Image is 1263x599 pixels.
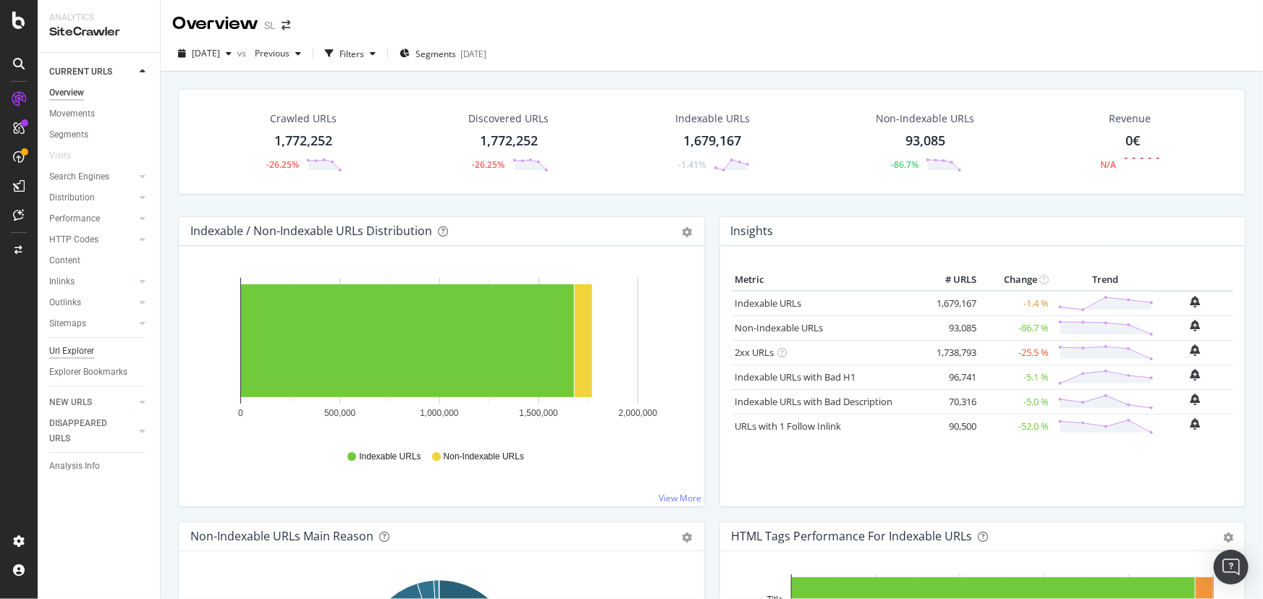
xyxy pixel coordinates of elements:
[1110,111,1152,126] span: Revenue
[264,18,276,33] div: SL
[981,269,1053,291] th: Change
[520,408,559,418] text: 1,500,000
[324,408,356,418] text: 500,000
[49,106,150,122] a: Movements
[1126,132,1141,149] span: 0€
[49,274,135,289] a: Inlinks
[49,365,150,380] a: Explorer Bookmarks
[49,232,98,247] div: HTTP Codes
[659,492,702,504] a: View More
[1214,550,1249,585] div: Open Intercom Messenger
[420,408,459,418] text: 1,000,000
[735,297,802,310] a: Indexable URLs
[444,451,524,463] span: Non-Indexable URLs
[190,529,373,543] div: Non-Indexable URLs Main Reason
[249,47,290,59] span: Previous
[49,169,135,184] a: Search Engines
[981,414,1053,438] td: -52.0 %
[923,340,981,365] td: 1,738,793
[923,389,981,414] td: 70,316
[981,365,1053,389] td: -5.1 %
[923,414,981,438] td: 90,500
[473,158,505,171] div: -26.25%
[683,532,693,543] div: gear
[49,459,150,474] a: Analysis Info
[49,211,100,226] div: Performance
[923,365,981,389] td: 96,741
[731,221,774,241] h4: Insights
[1053,269,1157,291] th: Trend
[49,274,75,289] div: Inlinks
[1191,394,1201,405] div: bell-plus
[49,169,109,184] div: Search Engines
[49,316,135,331] a: Sitemaps
[923,315,981,340] td: 93,085
[49,395,135,410] a: NEW URLS
[49,295,81,310] div: Outlinks
[274,132,332,150] div: 1,772,252
[49,253,150,268] a: Content
[460,48,486,60] div: [DATE]
[49,24,148,41] div: SiteCrawler
[49,64,112,80] div: CURRENT URLS
[981,291,1053,316] td: -1.4 %
[683,227,693,237] div: gear
[266,158,299,171] div: -26.25%
[735,321,824,334] a: Non-Indexable URLs
[49,232,135,247] a: HTTP Codes
[679,158,706,171] div: -1.41%
[49,148,85,163] a: Visits
[49,85,84,101] div: Overview
[49,459,100,474] div: Analysis Info
[732,269,923,291] th: Metric
[49,64,135,80] a: CURRENT URLS
[238,408,243,418] text: 0
[981,389,1053,414] td: -5.0 %
[735,420,842,433] a: URLs with 1 Follow Inlink
[319,42,381,65] button: Filters
[172,12,258,36] div: Overview
[49,253,80,268] div: Content
[49,12,148,24] div: Analytics
[49,148,71,163] div: Visits
[1101,158,1117,171] div: N/A
[190,269,688,437] div: A chart.
[905,132,945,150] div: 93,085
[735,370,856,383] a: Indexable URLs with Bad H1
[1191,344,1201,356] div: bell-plus
[49,365,127,380] div: Explorer Bookmarks
[282,20,290,30] div: arrow-right-arrow-left
[415,48,456,60] span: Segments
[735,346,774,359] a: 2xx URLs
[49,344,94,359] div: Url Explorer
[1191,296,1201,307] div: bell-plus
[735,395,893,408] a: Indexable URLs with Bad Description
[1191,418,1201,430] div: bell-plus
[49,395,92,410] div: NEW URLS
[923,269,981,291] th: # URLS
[49,211,135,226] a: Performance
[732,529,973,543] div: HTML Tags Performance for Indexable URLs
[1191,320,1201,331] div: bell-plus
[192,47,220,59] span: 2025 Aug. 22nd
[49,127,88,143] div: Segments
[237,47,249,59] span: vs
[394,42,492,65] button: Segments[DATE]
[981,340,1053,365] td: -25.5 %
[49,295,135,310] a: Outlinks
[619,408,658,418] text: 2,000,000
[49,190,95,205] div: Distribution
[49,344,150,359] a: Url Explorer
[675,111,750,126] div: Indexable URLs
[339,48,364,60] div: Filters
[49,127,150,143] a: Segments
[469,111,549,126] div: Discovered URLs
[49,190,135,205] a: Distribution
[981,315,1053,340] td: -86.7 %
[49,416,135,446] a: DISAPPEARED URLS
[49,85,150,101] a: Overview
[891,158,918,171] div: -86.7%
[876,111,974,126] div: Non-Indexable URLs
[49,316,86,331] div: Sitemaps
[49,416,122,446] div: DISAPPEARED URLS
